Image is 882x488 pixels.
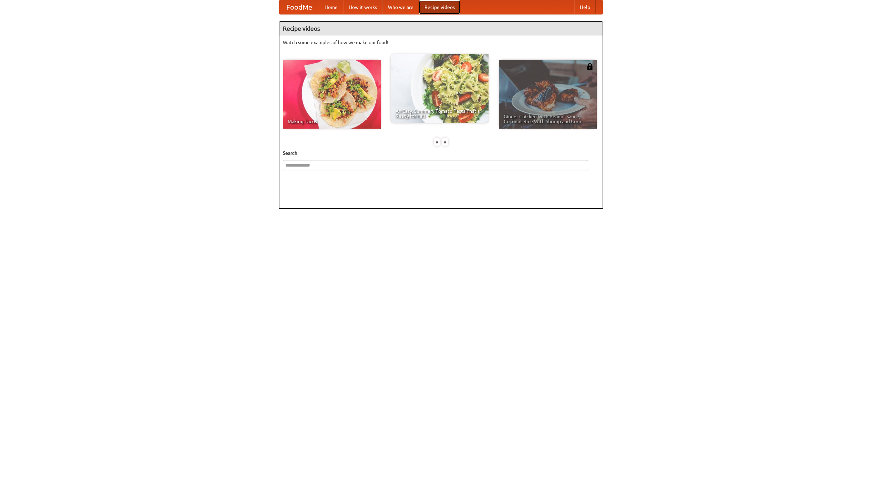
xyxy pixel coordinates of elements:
span: An Easy, Summery Tomato Pasta That's Ready for Fall [396,109,484,118]
a: Who we are [382,0,419,14]
a: An Easy, Summery Tomato Pasta That's Ready for Fall [391,54,489,123]
a: Help [574,0,596,14]
div: » [442,138,448,146]
span: Making Tacos [288,119,376,124]
a: How it works [343,0,382,14]
a: FoodMe [279,0,319,14]
a: Home [319,0,343,14]
div: « [434,138,440,146]
a: Making Tacos [283,60,381,129]
img: 483408.png [586,63,593,70]
h4: Recipe videos [279,22,603,36]
p: Watch some examples of how we make our food! [283,39,599,46]
h5: Search [283,150,599,157]
a: Recipe videos [419,0,460,14]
